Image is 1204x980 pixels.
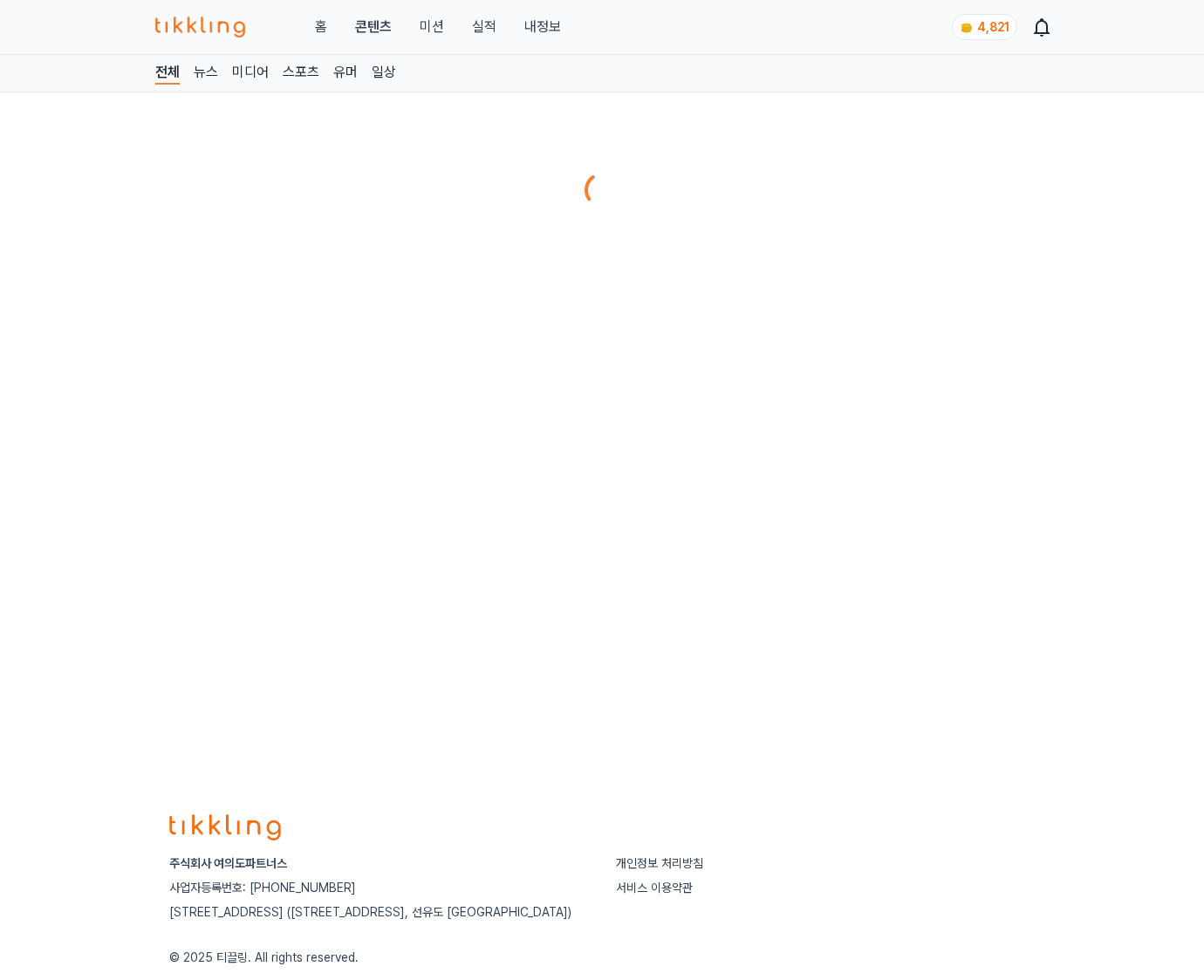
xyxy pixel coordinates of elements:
a: 뉴스 [194,62,218,85]
button: 미션 [420,17,444,37]
p: © 2025 티끌링. All rights reserved. [169,949,1035,966]
a: 유머 [333,62,358,85]
a: 미디어 [232,62,269,85]
a: 일상 [372,62,396,85]
img: coin [960,21,974,35]
img: logo [169,814,281,840]
a: 서비스 이용약관 [616,881,693,895]
a: 스포츠 [283,62,319,85]
a: 실적 [472,17,496,37]
a: 홈 [315,17,327,37]
span: 4,821 [977,20,1009,34]
p: 주식회사 여의도파트너스 [169,854,588,872]
a: 전체 [155,62,180,85]
a: 개인정보 처리방침 [616,856,703,870]
a: coin 4,821 [952,14,1014,40]
p: 사업자등록번호: [PHONE_NUMBER] [169,879,588,896]
a: 콘텐츠 [355,17,392,37]
img: 티끌링 [155,17,245,37]
a: 내정보 [524,17,561,37]
p: [STREET_ADDRESS] ([STREET_ADDRESS], 선유도 [GEOGRAPHIC_DATA]) [169,903,588,921]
